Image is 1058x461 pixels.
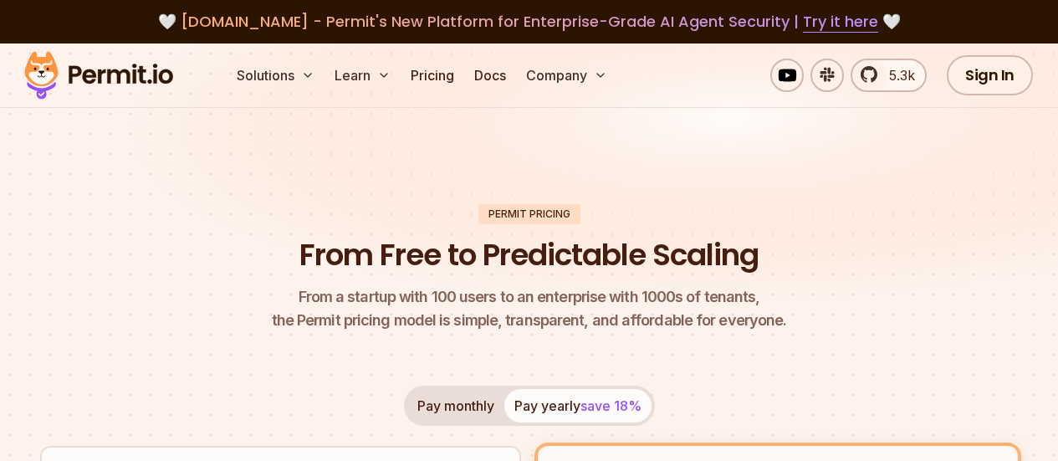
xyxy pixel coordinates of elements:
[478,204,580,224] div: Permit Pricing
[272,285,787,332] p: the Permit pricing model is simple, transparent, and affordable for everyone.
[328,59,397,92] button: Learn
[17,47,181,104] img: Permit logo
[181,11,878,32] span: [DOMAIN_NAME] - Permit's New Platform for Enterprise-Grade AI Agent Security |
[299,234,759,276] h1: From Free to Predictable Scaling
[404,59,461,92] a: Pricing
[519,59,614,92] button: Company
[947,55,1033,95] a: Sign In
[803,11,878,33] a: Try it here
[851,59,927,92] a: 5.3k
[879,65,915,85] span: 5.3k
[230,59,321,92] button: Solutions
[468,59,513,92] a: Docs
[272,285,787,309] span: From a startup with 100 users to an enterprise with 1000s of tenants,
[40,10,1018,33] div: 🤍 🤍
[407,389,504,423] button: Pay monthly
